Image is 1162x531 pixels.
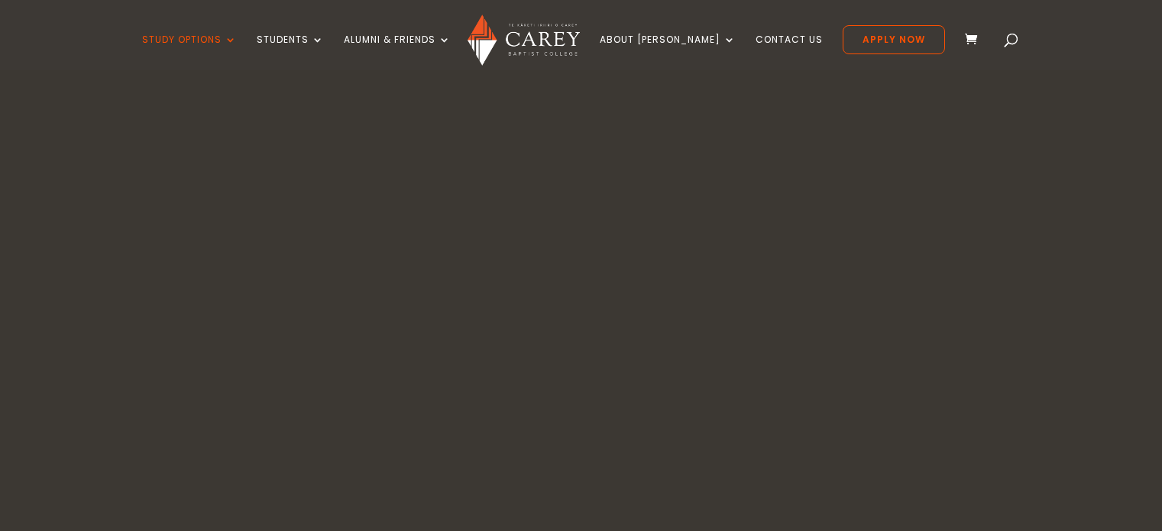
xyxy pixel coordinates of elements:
[600,34,736,70] a: About [PERSON_NAME]
[142,34,237,70] a: Study Options
[756,34,823,70] a: Contact Us
[468,15,580,66] img: Carey Baptist College
[257,34,324,70] a: Students
[843,25,945,54] a: Apply Now
[344,34,451,70] a: Alumni & Friends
